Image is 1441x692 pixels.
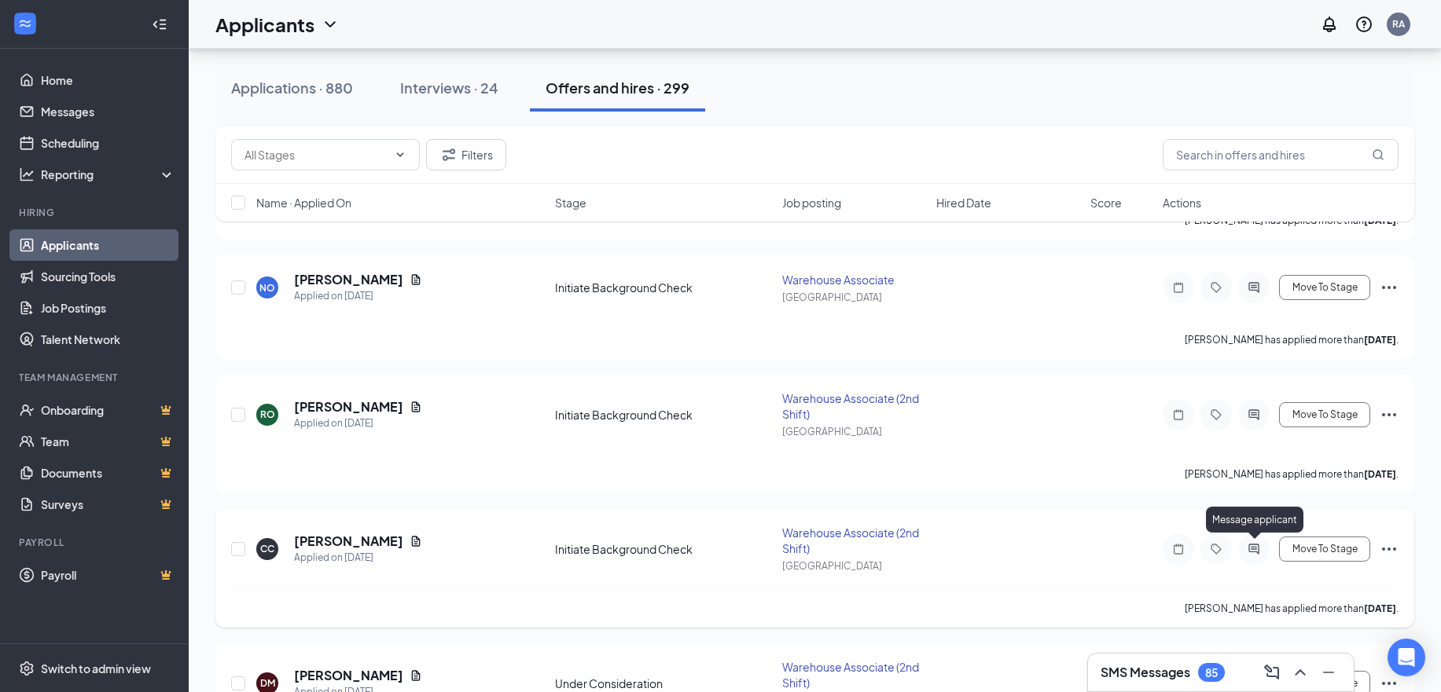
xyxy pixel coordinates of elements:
[19,206,172,219] div: Hiring
[19,167,35,182] svg: Analysis
[936,195,991,211] span: Hired Date
[782,659,927,690] div: Warehouse Associate (2nd Shift)
[1185,467,1399,481] p: [PERSON_NAME] has applied more than .
[555,541,772,557] div: Initiate Background Check
[1364,334,1396,346] b: [DATE]
[294,271,403,288] h5: [PERSON_NAME]
[41,661,151,676] div: Switch to admin view
[782,525,927,556] div: Warehouse Associate (2nd Shift)
[1207,543,1226,555] svg: Tag
[410,273,422,286] svg: Document
[782,425,927,438] div: [GEOGRAPHIC_DATA]
[41,324,175,355] a: Talent Network
[41,127,175,159] a: Scheduling
[782,291,927,304] div: [GEOGRAPHIC_DATA]
[1288,660,1313,685] button: ChevronUp
[1244,408,1263,421] svg: ActiveChat
[555,407,772,423] div: Initiate Background Check
[1355,15,1373,34] svg: QuestionInfo
[1101,664,1190,681] h3: SMS Messages
[260,408,275,421] div: RO
[244,146,388,163] input: All Stages
[394,148,406,161] svg: ChevronDown
[259,281,275,295] div: NO
[782,272,927,287] div: Warehouse Associate
[1372,148,1384,161] svg: MagnifyingGlass
[439,145,458,164] svg: Filter
[1320,15,1339,34] svg: Notifications
[41,426,175,457] a: TeamCrown
[41,96,175,127] a: Messages
[41,229,175,261] a: Applicants
[260,542,274,555] div: CC
[1292,409,1358,420] span: Move To Stage
[1279,275,1370,300] button: Move To Stage
[1263,663,1281,682] svg: ComposeMessage
[400,78,498,97] div: Interviews · 24
[555,676,772,691] div: Under Consideration
[294,533,403,550] h5: [PERSON_NAME]
[41,489,175,520] a: SurveysCrown
[1206,507,1303,533] div: Message applicant
[1163,139,1399,170] input: Search in offers and hires
[410,401,422,413] svg: Document
[294,416,422,431] div: Applied on [DATE]
[1169,408,1188,421] svg: Note
[1279,402,1370,427] button: Move To Stage
[1292,544,1358,555] span: Move To Stage
[782,559,927,573] div: [GEOGRAPHIC_DATA]
[782,195,841,211] span: Job posting
[294,667,403,684] h5: [PERSON_NAME]
[1319,663,1338,682] svg: Minimize
[152,16,167,32] svg: Collapse
[294,550,422,566] div: Applied on [DATE]
[19,661,35,676] svg: Settings
[1244,543,1263,555] svg: ActiveChat
[1207,408,1226,421] svg: Tag
[1364,468,1396,480] b: [DATE]
[215,11,314,38] h1: Applicants
[41,261,175,292] a: Sourcing Tools
[1316,660,1341,685] button: Minimize
[41,559,175,591] a: PayrollCrown
[555,195,586,211] span: Stage
[1185,602,1399,615] p: [PERSON_NAME] has applied more than .
[41,64,175,96] a: Home
[1185,333,1399,346] p: [PERSON_NAME] has applied more than .
[1380,540,1399,558] svg: Ellipses
[546,78,689,97] div: Offers and hires · 299
[782,390,927,422] div: Warehouse Associate (2nd Shift)
[41,292,175,324] a: Job Postings
[19,371,172,384] div: Team Management
[1163,195,1201,211] span: Actions
[294,398,403,416] h5: [PERSON_NAME]
[19,536,172,549] div: Payroll
[260,676,275,690] div: DM
[321,15,340,34] svg: ChevronDown
[1207,281,1226,294] svg: Tag
[256,195,351,211] span: Name · Applied On
[41,167,176,182] div: Reporting
[1291,663,1310,682] svg: ChevronUp
[1392,17,1405,31] div: RA
[1090,195,1122,211] span: Score
[426,139,506,170] button: Filter Filters
[41,457,175,489] a: DocumentsCrown
[1380,278,1399,297] svg: Ellipses
[1205,666,1218,679] div: 85
[555,280,772,295] div: Initiate Background Check
[231,78,353,97] div: Applications · 880
[1169,543,1188,555] svg: Note
[294,288,422,304] div: Applied on [DATE]
[41,394,175,426] a: OnboardingCrown
[17,16,33,31] svg: WorkstreamLogo
[410,535,422,547] svg: Document
[1364,602,1396,614] b: [DATE]
[410,669,422,682] svg: Document
[1292,282,1358,293] span: Move To Stage
[1259,660,1285,685] button: ComposeMessage
[1244,281,1263,294] svg: ActiveChat
[1279,536,1370,562] button: Move To Stage
[1380,405,1399,424] svg: Ellipses
[1169,281,1188,294] svg: Note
